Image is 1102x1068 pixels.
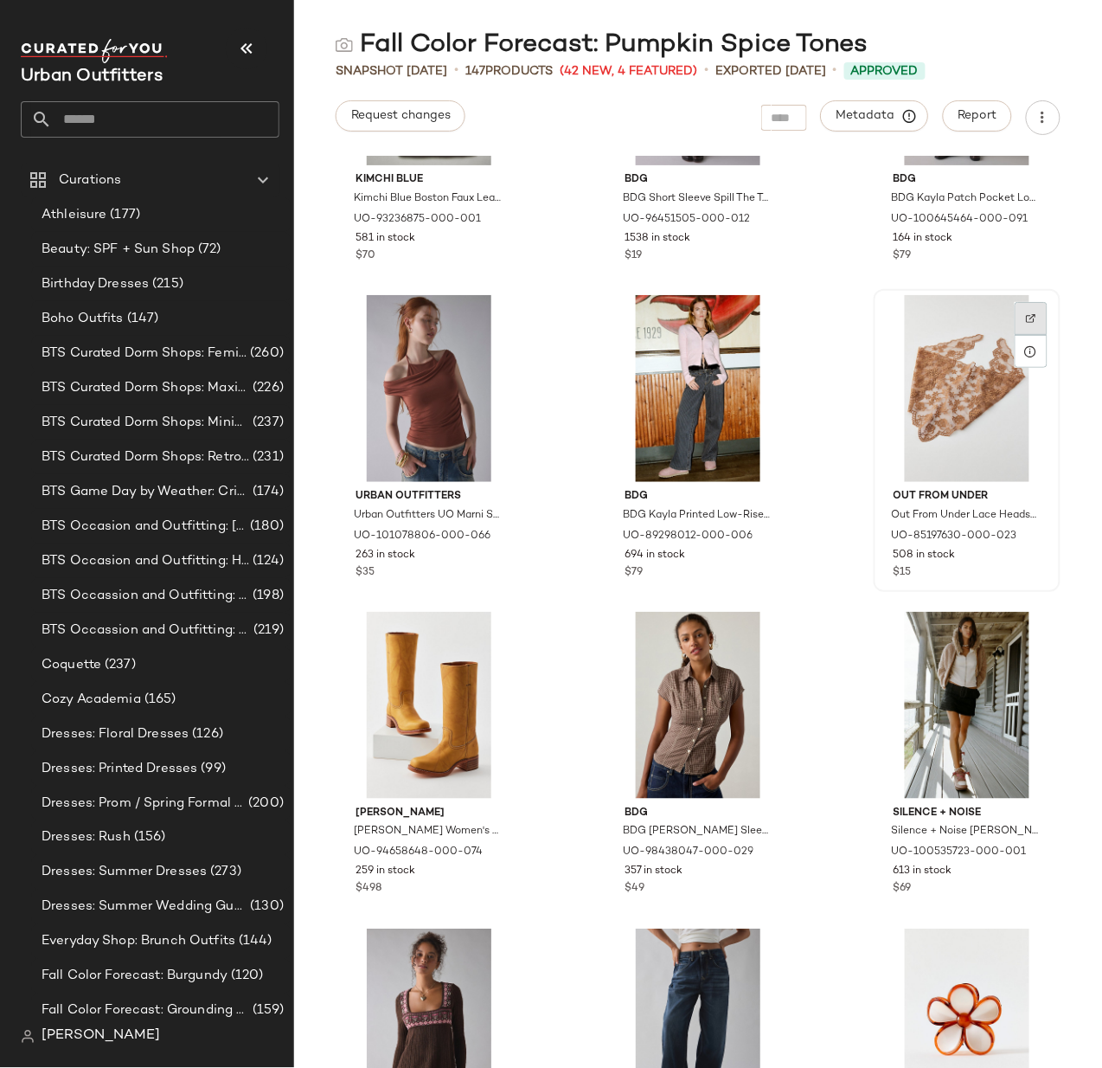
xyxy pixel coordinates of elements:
span: (42 New, 4 Featured) [560,62,697,80]
span: 147 [465,65,485,78]
span: BTS Occassion and Outfitting: Campus Lounge [42,586,249,606]
span: UO-100535723-000-001 [892,846,1027,861]
span: [PERSON_NAME] [42,1026,160,1047]
span: (130) [247,898,284,917]
span: UO-98438047-000-029 [623,846,753,861]
img: svg%3e [336,36,353,54]
span: BTS Occassion and Outfitting: First Day Fits [42,621,250,640]
span: Boho Outfits [42,309,124,329]
span: BDG [625,806,772,821]
span: (72) [195,240,221,260]
span: Everyday Shop: Brunch Outfits [42,932,235,952]
span: [PERSON_NAME] [356,806,503,821]
span: (237) [249,413,284,433]
span: [PERSON_NAME] Women's Campus 14L Tall Boot in [GEOGRAPHIC_DATA], Women's at Urban Outfitters [354,825,501,840]
span: BTS Curated Dorm Shops: Retro+ Boho [42,447,249,467]
span: Approved [851,62,919,80]
span: Kimchi Blue [356,172,503,188]
span: $15 [894,565,912,581]
img: 100535723_001_b [880,612,1054,799]
span: Request changes [350,109,451,123]
span: Athleisure [42,205,106,225]
span: BDG [PERSON_NAME] Sleeve Button-Down Shirt in Brown, Women's at Urban Outfitters [623,825,770,840]
span: Dresses: Summer Wedding Guest [42,898,247,917]
span: (177) [106,205,140,225]
span: BTS Curated Dorm Shops: Maximalist [42,378,249,398]
button: Request changes [336,100,465,132]
div: Fall Color Forecast: Pumpkin Spice Tones [336,28,868,62]
span: (174) [249,482,284,502]
span: Dresses: Rush [42,828,131,848]
span: Coquette [42,655,101,675]
span: (124) [249,551,284,571]
span: UO-85197630-000-023 [892,529,1017,544]
span: $49 [625,882,644,898]
span: Fall Color Forecast: Burgundy [42,967,227,987]
span: Dresses: Prom / Spring Formal Outfitting [42,794,245,814]
span: 613 in stock [894,865,952,880]
span: Report [958,109,997,123]
span: UO-101078806-000-066 [354,529,490,544]
span: BDG [894,172,1041,188]
span: Kimchi Blue Boston Faux Leather Hobo Bag in Black, Women's at Urban Outfitters [354,191,501,207]
span: Urban Outfitters [356,489,503,505]
span: UO-93236875-000-001 [354,212,481,228]
span: (144) [235,932,272,952]
p: Exported [DATE] [715,62,826,80]
span: Dresses: Printed Dresses [42,759,197,779]
span: (156) [131,828,166,848]
span: UO-94658648-000-074 [354,846,483,861]
span: • [833,61,837,81]
span: BTS Curated Dorm Shops: Minimalist [42,413,249,433]
span: Beauty: SPF + Sun Shop [42,240,195,260]
span: 164 in stock [894,231,953,247]
span: BDG Kayla Patch Pocket Low-Rise [PERSON_NAME] in Fatigue, Women's at Urban Outfitters [892,191,1039,207]
span: Curations [59,170,121,190]
span: Current Company Name [21,68,163,86]
span: BDG Short Sleeve Spill The Tee in Coconut Shell, Women's at Urban Outfitters [623,191,770,207]
span: (99) [197,759,226,779]
span: BTS Occasion and Outfitting: Homecoming Dresses [42,551,249,571]
span: Silence + Noise [894,806,1041,821]
span: Snapshot [DATE] [336,62,447,80]
span: Metadata [836,108,914,124]
button: Metadata [821,100,929,132]
span: BDG [625,172,772,188]
span: $498 [356,882,381,898]
span: 581 in stock [356,231,415,247]
img: 98438047_029_b [611,612,785,799]
span: (120) [227,967,264,987]
span: 508 in stock [894,548,956,563]
span: (260) [247,344,284,364]
span: • [454,61,458,81]
img: 89298012_006_b [611,295,785,482]
span: Dresses: Floral Dresses [42,724,189,744]
span: (219) [250,621,284,640]
span: UO-89298012-000-006 [623,529,753,544]
span: (226) [249,378,284,398]
span: 357 in stock [625,865,682,880]
span: • [704,61,708,81]
span: $69 [894,882,912,898]
span: (231) [249,447,284,467]
span: BTS Game Day by Weather: Crisp & Cozy [42,482,249,502]
span: (147) [124,309,159,329]
img: svg%3e [1026,313,1036,324]
span: $19 [625,248,642,264]
span: BTS Occasion and Outfitting: [PERSON_NAME] to Party [42,517,247,537]
button: Report [943,100,1012,132]
span: 263 in stock [356,548,415,563]
span: (273) [207,863,241,883]
div: Products [465,62,553,80]
span: 694 in stock [625,548,685,563]
span: (165) [141,690,176,710]
span: Urban Outfitters UO Marni Short Sleeve Layered Twofer Crop Top in Brown, Women's at Urban Outfitters [354,508,501,524]
span: 259 in stock [356,865,415,880]
span: Out From Under Lace Headscarf in [GEOGRAPHIC_DATA], Women's at Urban Outfitters [892,508,1039,524]
span: BTS Curated Dorm Shops: Feminine [42,344,247,364]
img: svg%3e [21,1030,35,1044]
span: $79 [625,565,643,581]
span: Out From Under [894,489,1041,505]
span: Dresses: Summer Dresses [42,863,207,883]
span: Birthday Dresses [42,274,149,294]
